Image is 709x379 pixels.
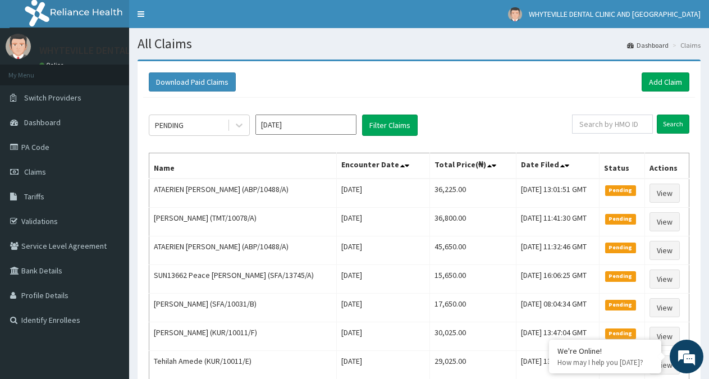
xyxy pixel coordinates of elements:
td: 36,225.00 [430,179,516,208]
td: ATAERIEN [PERSON_NAME] (ABP/10488/A) [149,179,337,208]
a: View [649,212,680,231]
th: Actions [645,153,689,179]
span: Pending [605,271,636,281]
span: Pending [605,214,636,224]
button: Filter Claims [362,115,418,136]
td: 45,650.00 [430,236,516,265]
th: Encounter Date [337,153,430,179]
th: Total Price(₦) [430,153,516,179]
td: [PERSON_NAME] (KUR/10011/F) [149,322,337,351]
a: View [649,298,680,317]
td: 15,650.00 [430,265,516,294]
input: Search by HMO ID [572,115,653,134]
td: [DATE] 08:04:34 GMT [516,294,599,322]
td: [DATE] [337,179,430,208]
td: [DATE] [337,322,430,351]
td: ATAERIEN [PERSON_NAME] (ABP/10488/A) [149,236,337,265]
p: WHYTEVILLE DENTAL CLINIC AND [GEOGRAPHIC_DATA] [39,45,277,56]
td: [DATE] 13:47:04 GMT [516,322,599,351]
td: [DATE] [337,294,430,322]
span: Pending [605,300,636,310]
td: [PERSON_NAME] (SFA/10031/B) [149,294,337,322]
div: PENDING [155,120,184,131]
span: Pending [605,185,636,195]
td: [DATE] [337,208,430,236]
td: 17,650.00 [430,294,516,322]
p: How may I help you today? [557,358,653,367]
a: Add Claim [642,72,689,92]
img: User Image [6,34,31,59]
td: [DATE] 16:06:25 GMT [516,265,599,294]
td: [PERSON_NAME] (TMT/10078/A) [149,208,337,236]
th: Name [149,153,337,179]
button: Download Paid Claims [149,72,236,92]
a: View [649,327,680,346]
a: View [649,241,680,260]
th: Status [600,153,645,179]
a: View [649,184,680,203]
td: [DATE] [337,265,430,294]
span: WHYTEVILLE DENTAL CLINIC AND [GEOGRAPHIC_DATA] [529,9,701,19]
span: Pending [605,328,636,339]
td: SUN13662 Peace [PERSON_NAME] (SFA/13745/A) [149,265,337,294]
input: Search [657,115,689,134]
td: 30,025.00 [430,322,516,351]
img: User Image [508,7,522,21]
td: 36,800.00 [430,208,516,236]
a: View [649,355,680,375]
a: Online [39,61,66,69]
td: [DATE] 11:41:30 GMT [516,208,599,236]
span: Claims [24,167,46,177]
td: [DATE] 13:01:51 GMT [516,179,599,208]
span: Dashboard [24,117,61,127]
a: Dashboard [627,40,669,50]
span: Switch Providers [24,93,81,103]
input: Select Month and Year [255,115,356,135]
span: Tariffs [24,191,44,202]
td: [DATE] [337,236,430,265]
span: Pending [605,243,636,253]
h1: All Claims [138,36,701,51]
li: Claims [670,40,701,50]
td: [DATE] 11:32:46 GMT [516,236,599,265]
th: Date Filed [516,153,599,179]
a: View [649,270,680,289]
div: We're Online! [557,346,653,356]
